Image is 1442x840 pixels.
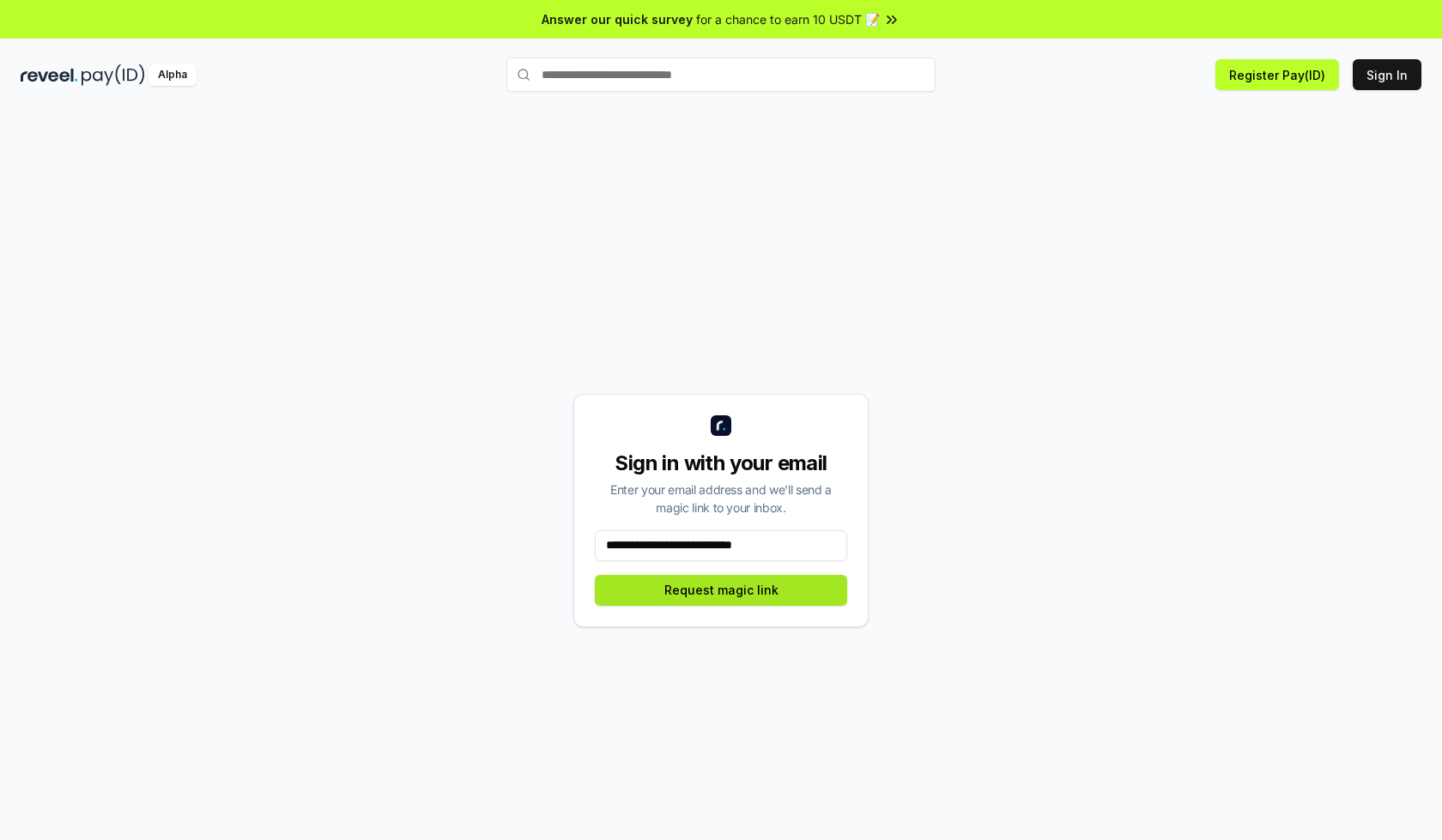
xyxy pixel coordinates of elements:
button: Request magic link [595,575,847,606]
div: Enter your email address and we’ll send a magic link to your inbox. [595,480,847,517]
button: Register Pay(ID) [1215,59,1339,90]
div: Sign in with your email [595,450,847,477]
img: logo_small [711,415,731,436]
img: reveel_dark [21,64,78,86]
span: Answer our quick survey [542,10,693,28]
img: pay_id [82,64,145,86]
div: Alpha [148,64,197,86]
span: for a chance to earn 10 USDT 📝 [696,10,880,28]
button: Sign In [1353,59,1421,90]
